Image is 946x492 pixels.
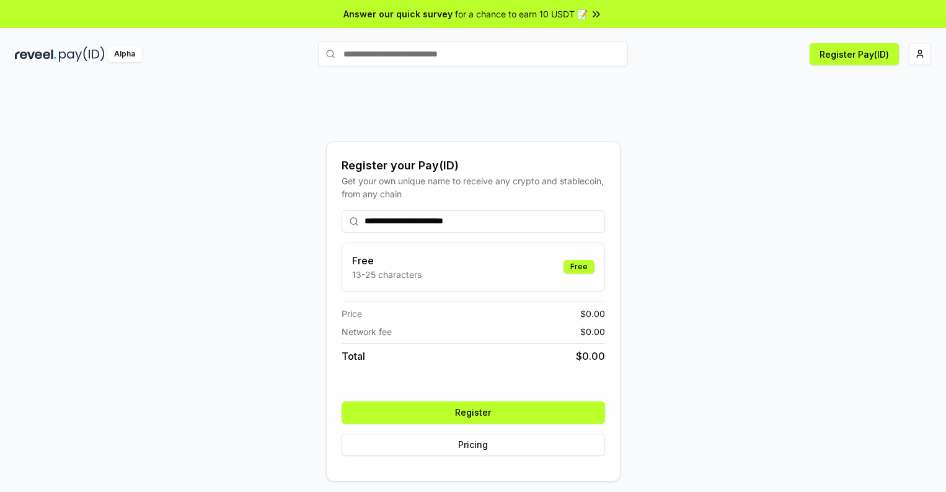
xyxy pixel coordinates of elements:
[342,174,605,200] div: Get your own unique name to receive any crypto and stablecoin, from any chain
[342,401,605,424] button: Register
[352,253,422,268] h3: Free
[580,307,605,320] span: $ 0.00
[580,325,605,338] span: $ 0.00
[15,47,56,62] img: reveel_dark
[342,349,365,364] span: Total
[455,7,588,20] span: for a chance to earn 10 USDT 📝
[107,47,142,62] div: Alpha
[342,307,362,320] span: Price
[342,157,605,174] div: Register your Pay(ID)
[564,260,595,274] div: Free
[342,434,605,456] button: Pricing
[343,7,453,20] span: Answer our quick survey
[342,325,392,338] span: Network fee
[576,349,605,364] span: $ 0.00
[810,43,899,65] button: Register Pay(ID)
[352,268,422,281] p: 13-25 characters
[59,47,105,62] img: pay_id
